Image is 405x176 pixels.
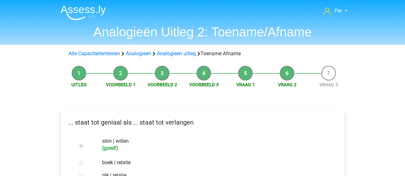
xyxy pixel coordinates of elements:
a: Voorbeeld 3 [189,82,219,87]
label: slim | willen [102,137,324,151]
a: Voorbeeld 2 [148,82,177,87]
a: Per [321,7,350,15]
a: Analogieen [126,50,151,57]
h1: Analogieën Uitleg 2: Toename/Afname [55,24,350,40]
p: ... staat tot geniaal als ... staat tot verlangen [66,118,339,127]
div: Toename Afname [66,50,339,57]
a: Voorbeeld 1 [106,82,135,87]
a: Uitleg [71,82,87,87]
img: Assessly [61,5,106,20]
a: Alle Capaciteitentesten [69,50,120,57]
a: Vraag 3 [320,82,338,87]
a: Analogieen uitleg [157,50,196,57]
a: Vraag 2 [278,82,296,87]
h6: (goed!) [102,145,324,151]
span: Per [335,8,342,14]
label: boek | relatie [102,159,324,166]
a: Vraag 1 [236,82,255,87]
